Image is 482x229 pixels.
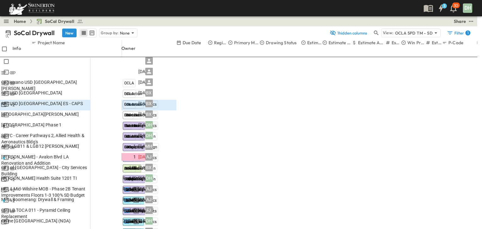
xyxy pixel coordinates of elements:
[14,18,26,24] a: Home
[45,18,74,24] span: SoCal Drywall
[133,207,136,213] span: 1
[1,79,89,92] span: Capistrano USD [GEOGRAPHIC_DATA][PERSON_NAME]
[266,40,297,46] p: Drawing Status
[145,110,153,118] div: BX
[145,196,153,203] div: AJ
[79,28,97,38] div: table view
[145,174,153,182] div: DH
[454,18,466,24] div: Share
[1,154,89,166] span: [PERSON_NAME] - Avalon Blvd LA Renovation and Addition
[145,217,153,225] div: DH
[383,29,394,36] p: View:
[447,30,470,36] div: Filter
[80,29,88,37] button: row view
[392,40,401,46] p: Estimate Round
[1,186,89,198] span: UCLA Mid-Wilshire MOB - Phase 2B Tenant Improvements Floors 1-3 100% SD Budget
[467,30,469,35] h6: 1
[145,206,153,214] div: FJ
[432,40,442,46] p: Estimate Number
[1,207,89,220] span: CSULB TOCA 011 - Pyramid Ceiling Replacement
[121,40,176,57] div: Owner
[120,30,130,36] p: None
[1,111,79,117] span: [GEOGRAPHIC_DATA][PERSON_NAME]
[145,153,153,161] div: AJ
[1,196,74,203] span: Meta Boomerang: Drywall & Framing
[13,40,31,57] div: Info
[62,29,77,37] button: New
[1,143,79,149] span: AWS LGB11 & LGB12 [PERSON_NAME]
[145,132,153,139] div: DH
[1,132,89,145] span: SBVC - Career Pathways 2, Allied Health & Aeronautics Bldg's
[145,142,153,150] div: MH
[145,100,153,107] div: BX
[454,3,458,8] p: 30
[329,40,352,46] p: Estimate Status
[326,29,371,37] button: 1hidden columns
[133,175,136,181] span: 1
[145,185,153,193] div: AJ
[8,2,56,15] img: 6c363589ada0b36f064d841b69d3a419a338230e66bb0a533688fa5cc3e9e735.png
[395,30,433,36] p: OCLA SPD TM - SD
[14,29,55,37] p: SoCal Drywall
[1,164,89,177] span: City of [GEOGRAPHIC_DATA] - City Services Building
[358,40,385,46] p: Estimate Amount
[183,40,201,46] p: Due Date
[38,40,65,46] p: Project Name
[444,3,445,8] h6: 1
[407,40,426,46] p: Win Probability
[145,121,153,129] div: DH
[448,40,463,46] p: P-Code
[145,164,153,171] div: BX
[463,3,472,13] div: DH
[1,218,71,224] span: Celine [GEOGRAPHIC_DATA] (NDA)
[1,175,77,181] span: [PERSON_NAME] Health Suite 1201 TI
[1,100,83,107] span: SBCUSD [GEOGRAPHIC_DATA] ES - CAPS
[101,30,119,36] p: Group by:
[88,29,96,37] button: kanban view
[467,18,475,25] button: test
[1,90,62,96] span: SBCUSD [GEOGRAPHIC_DATA]
[145,89,153,97] div: BX
[234,40,260,46] p: Primary Market
[214,40,228,46] p: Region
[1,122,62,128] span: [GEOGRAPHIC_DATA] Phase 1
[14,18,87,24] nav: breadcrumbs
[307,40,322,46] p: Estimate Type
